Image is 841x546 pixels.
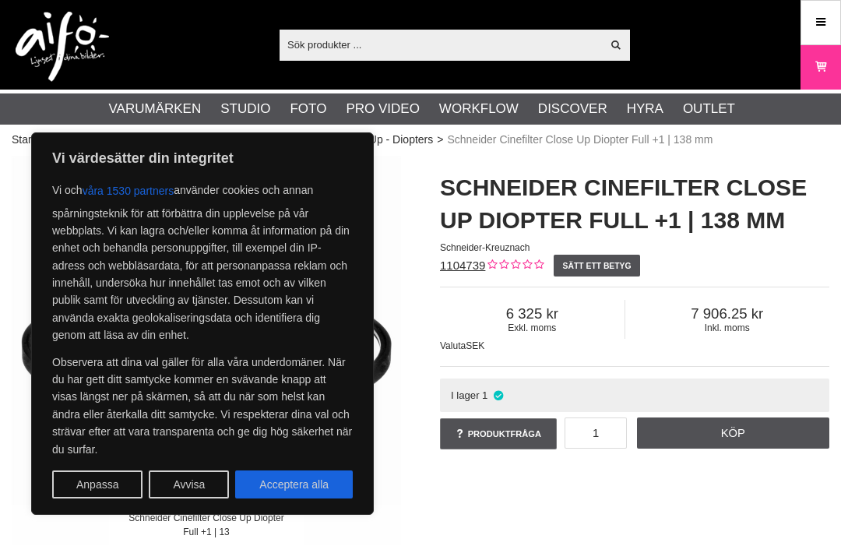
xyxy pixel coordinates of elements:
p: Observera att dina val gäller för alla våra underdomäner. När du har gett ditt samtycke kommer en... [52,354,353,458]
span: Valuta [440,340,466,351]
span: Schneider-Kreuznach [440,242,530,253]
img: logo.png [16,12,109,82]
p: Vi värdesätter din integritet [52,149,353,167]
a: Outlet [683,99,735,119]
img: Schneider Cinefilter Close Up Diopter Full +1 | 13 [12,156,401,545]
p: Vi och använder cookies och annan spårningsteknik för att förbättra din upplevelse på vår webbpla... [52,177,353,344]
span: I lager [451,389,480,401]
i: I lager [491,389,505,401]
a: Foto [290,99,326,119]
span: SEK [466,340,484,351]
button: Avvisa [149,470,229,498]
a: Pro Video [346,99,419,119]
button: Acceptera alla [235,470,353,498]
span: 7 906.25 [625,305,829,322]
h1: Schneider Cinefilter Close Up Diopter Full +1 | 138 mm [440,171,829,237]
button: våra 1530 partners [83,177,174,205]
a: Start [12,132,35,148]
a: Workflow [439,99,519,119]
span: 1 [482,389,487,401]
div: Kundbetyg: 0 [485,258,544,274]
a: Varumärken [109,99,202,119]
a: Hyra [627,99,663,119]
div: Vi värdesätter din integritet [31,132,374,515]
input: Sök produkter ... [280,33,601,56]
span: 6 325 [440,305,625,322]
a: Discover [538,99,607,119]
a: Sätt ett betyg [554,255,640,277]
button: Anpassa [52,470,143,498]
a: 1104739 [440,259,485,272]
a: Produktfråga [440,418,557,449]
a: Close-Up - Diopters [337,132,433,148]
span: Schneider Cinefilter Close Up Diopter Full +1 | 138 mm [447,132,713,148]
a: Köp [637,417,830,449]
span: Inkl. moms [625,322,829,333]
span: Exkl. moms [440,322,625,333]
div: Schneider Cinefilter Close Up Diopter Full +1 | 13 [109,504,304,545]
a: Studio [220,99,270,119]
span: > [437,132,443,148]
